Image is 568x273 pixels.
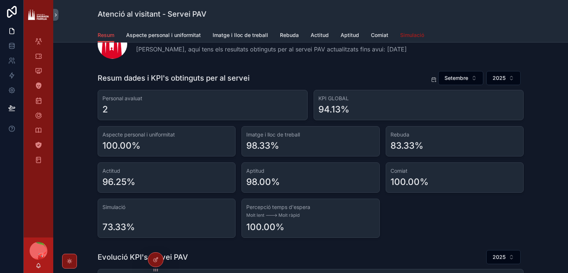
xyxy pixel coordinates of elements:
span: Setembre [444,74,468,82]
div: 96.25% [102,176,135,188]
div: 94.13% [318,104,349,115]
span: 2025 [493,74,506,82]
span: Simulació [400,31,424,39]
span: Imatge i lloc de treball [213,31,268,39]
h3: Simulació [102,203,231,211]
span: Comiat [371,31,388,39]
a: Imatge i lloc de treball [213,28,268,43]
div: 100.00% [390,176,429,188]
span: Molt lent ---> Molt ràpid [246,212,375,218]
h3: Comiat [390,167,519,175]
a: Simulació [400,28,424,43]
h3: Rebuda [390,131,519,138]
span: 2025 [493,253,506,261]
h1: Evolució KPI's servei PAV [98,252,188,262]
h3: Imatge i lloc de treball [246,131,375,138]
img: App logo [28,10,49,20]
a: Aspecte personal i uniformitat [126,28,201,43]
span: [PERSON_NAME], aquí tens els resultats obtinguts per al servei PAV actualitzats fins avui: [DATE] [136,45,407,54]
button: Select Button [486,71,521,85]
span: Actitud [311,31,329,39]
div: 100.00% [102,140,141,152]
button: Select Button [486,250,521,264]
button: Select Button [438,71,483,85]
h1: Atenció al visitant - Servei PAV [98,9,206,19]
div: 73.33% [102,221,135,233]
a: Aptitud [341,28,359,43]
h3: KPI GLOBAL [318,95,519,102]
a: Comiat [371,28,388,43]
a: Actitud [311,28,329,43]
span: Rebuda [280,31,299,39]
h3: Aptitud [246,167,375,175]
h1: Resum dades i KPI's obtinguts per al servei [98,73,250,83]
h3: Percepció temps d'espera [246,203,375,211]
div: 98.33% [246,140,279,152]
div: 2 [102,104,108,115]
h3: Personal avaluat [102,95,303,102]
span: Aspecte personal i uniformitat [126,31,201,39]
span: Resum [98,31,114,39]
span: Aptitud [341,31,359,39]
div: 83.33% [390,140,423,152]
div: scrollable content [24,30,53,176]
div: 98.00% [246,176,280,188]
div: 100.00% [246,221,284,233]
a: Rebuda [280,28,299,43]
h3: Actitud [102,167,231,175]
a: Resum [98,28,114,43]
h3: Aspecte personal i uniformitat [102,131,231,138]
